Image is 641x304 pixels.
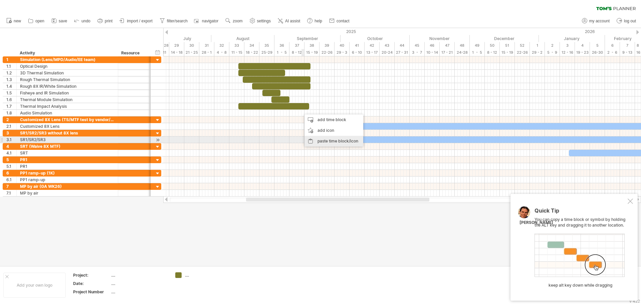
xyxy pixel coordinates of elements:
span: log out [624,19,636,23]
a: filter/search [158,17,190,25]
div: 1 [530,42,545,49]
a: zoom [224,17,244,25]
div: 20-24 [380,49,395,56]
div: 3 - 7 [410,49,425,56]
div: 37 [289,42,304,49]
div: SR1/SR2/SR3 without 8X lens [20,130,115,136]
span: AI assist [285,19,300,23]
div: July 2025 [142,35,211,42]
div: .... [185,272,221,278]
div: PR1 [20,163,115,170]
div: 7 [620,42,635,49]
div: Quick Tip [535,208,626,217]
div: 1 - 5 [274,49,289,56]
div: 1.5 [6,90,16,96]
div: 7.1 [6,190,16,196]
div: 29 [169,42,184,49]
span: save [59,19,67,23]
div: 15 - 19 [304,49,319,56]
div: 1.8 [6,110,16,116]
div: 14 - 18 [169,49,184,56]
div: Add your own logo [3,273,66,298]
div: December 2025 [470,35,539,42]
div: Project Number [73,289,110,295]
div: 49 [470,42,485,49]
div: 4.1 [6,150,16,156]
div: 6 [6,170,16,176]
div: 21 - 25 [184,49,199,56]
div: 3 [6,130,16,136]
div: MP by air (GA WK26) [20,183,115,190]
div: 3 [560,42,575,49]
div: Audio Simulation [20,110,115,116]
div: October 2025 [341,35,410,42]
div: 4 - 8 [214,49,229,56]
div: 5 [6,157,16,163]
div: 33 [229,42,244,49]
div: Rough Thermal Simulation [20,76,115,83]
div: .... [111,281,167,286]
div: 4 [6,143,16,149]
div: .... [111,289,167,295]
div: Date: [73,281,110,286]
div: You can copy a time block or symbol by holding the ALT key and dragging it to another location. [535,208,626,288]
div: PP1 ramp-up (1K) [20,170,115,176]
div: 18 - 22 [244,49,259,56]
div: January 2026 [539,35,605,42]
div: 7 [6,183,16,190]
div: 5.1 [6,163,16,170]
div: Optical Design [20,63,115,69]
div: 3.1 [6,136,16,143]
div: 22-26 [319,49,335,56]
div: 1.3 [6,76,16,83]
div: 39 [319,42,335,49]
span: filter/search [167,19,188,23]
div: Thermal Impact Analysis [20,103,115,109]
div: 27 - 31 [395,49,410,56]
div: 22-26 [515,49,530,56]
span: print [105,19,113,23]
a: import / export [118,17,155,25]
span: my account [589,19,610,23]
div: 6 [605,42,620,49]
div: .... [111,272,167,278]
div: SRT [20,150,115,156]
div: 38 [304,42,319,49]
span: new [14,19,21,23]
div: keep alt key down while dragging [535,283,626,288]
div: SR1/SR2/SR3 [20,136,115,143]
div: v 422 [629,299,640,304]
div: 6 - 10 [350,49,365,56]
div: Rough 8X IR/White Simulation [20,83,115,89]
div: Project: [73,272,110,278]
a: my account [580,17,612,25]
div: 45 [410,42,425,49]
a: undo [72,17,92,25]
span: contact [337,19,350,23]
div: 1.7 [6,103,16,109]
span: import / export [127,19,153,23]
div: Resource [121,50,147,56]
a: settings [248,17,273,25]
div: 8 - 12 [485,49,500,56]
div: 5 [590,42,605,49]
div: 1 [6,56,16,63]
div: 42 [365,42,380,49]
div: add time block [304,114,363,125]
div: 10 - 14 [425,49,440,56]
div: 29 - 2 [530,49,545,56]
div: 4 [575,42,590,49]
div: add icon [304,125,363,136]
div: 1.2 [6,70,16,76]
div: 2.1 [6,123,16,129]
div: 35 [259,42,274,49]
a: help [305,17,324,25]
div: 1.1 [6,63,16,69]
div: 28 - 1 [199,49,214,56]
span: open [35,19,44,23]
span: settings [257,19,271,23]
div: 29 - 3 [335,49,350,56]
div: 31 [199,42,214,49]
div: 43 [380,42,395,49]
div: 2 [6,116,16,123]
